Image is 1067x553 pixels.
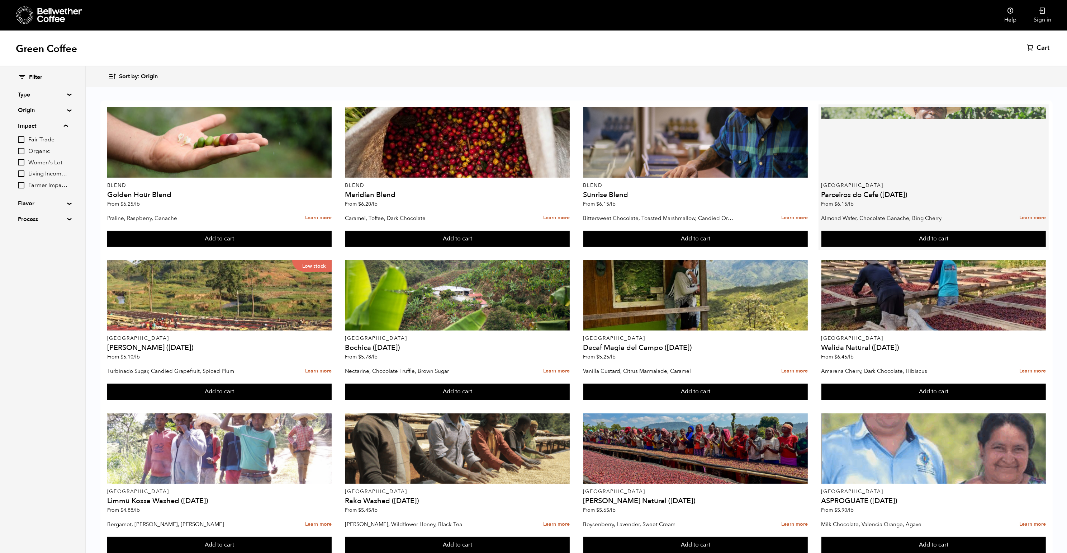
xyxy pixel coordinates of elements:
[120,201,140,207] bdi: 6.25
[359,353,361,360] span: $
[18,182,24,188] input: Farmer Impact Fund
[345,213,498,224] p: Caramel, Toffee, Dark Chocolate
[28,170,68,178] span: Living Income Pricing
[543,210,570,226] a: Learn more
[583,497,808,505] h4: [PERSON_NAME] Natural ([DATE])
[120,201,123,207] span: $
[1019,210,1046,226] a: Learn more
[359,201,361,207] span: $
[583,231,808,247] button: Add to cart
[821,507,854,514] span: From
[345,507,378,514] span: From
[120,353,123,360] span: $
[610,507,616,514] span: /lb
[543,364,570,379] a: Learn more
[305,517,332,532] a: Learn more
[835,201,838,207] span: $
[133,353,140,360] span: /lb
[345,231,570,247] button: Add to cart
[835,353,838,360] span: $
[610,201,616,207] span: /lb
[371,201,378,207] span: /lb
[28,182,68,189] span: Farmer Impact Fund
[345,497,570,505] h4: Rako Washed ([DATE])
[28,136,68,144] span: Fair Trade
[107,384,332,400] button: Add to cart
[583,183,808,188] p: Blend
[107,344,332,351] h4: [PERSON_NAME] ([DATE])
[107,507,140,514] span: From
[835,507,854,514] bdi: 5.90
[292,260,332,272] p: Low stock
[107,183,332,188] p: Blend
[18,148,24,154] input: Organic
[1037,44,1049,52] span: Cart
[583,507,616,514] span: From
[107,353,140,360] span: From
[107,191,332,198] h4: Golden Hour Blend
[345,183,570,188] p: Blend
[848,201,854,207] span: /lb
[821,489,1046,494] p: [GEOGRAPHIC_DATA]
[781,210,808,226] a: Learn more
[345,519,498,530] p: [PERSON_NAME], Wildflower Honey, Black Tea
[16,42,77,55] h1: Green Coffee
[371,353,378,360] span: /lb
[119,73,158,81] span: Sort by: Origin
[835,507,838,514] span: $
[597,507,616,514] bdi: 5.65
[29,74,42,81] span: Filter
[1027,44,1051,52] a: Cart
[1019,517,1046,532] a: Learn more
[583,191,808,198] h4: Sunrise Blend
[18,122,68,130] summary: Impact
[107,336,332,341] p: [GEOGRAPHIC_DATA]
[1019,364,1046,379] a: Learn more
[371,507,378,514] span: /lb
[610,353,616,360] span: /lb
[583,384,808,400] button: Add to cart
[359,353,378,360] bdi: 5.78
[345,336,570,341] p: [GEOGRAPHIC_DATA]
[781,364,808,379] a: Learn more
[359,507,378,514] bdi: 5.45
[28,147,68,155] span: Organic
[583,366,736,376] p: Vanilla Custard, Citrus Marmalade, Caramel
[821,201,854,207] span: From
[821,191,1046,198] h4: Parceiros do Cafe ([DATE])
[133,201,140,207] span: /lb
[597,353,599,360] span: $
[359,201,378,207] bdi: 6.20
[583,519,736,530] p: Boysenberry, Lavender, Sweet Cream
[583,489,808,494] p: [GEOGRAPHIC_DATA]
[821,344,1046,351] h4: Walida Natural ([DATE])
[18,90,67,99] summary: Type
[543,517,570,532] a: Learn more
[107,260,332,331] a: Low stock
[345,201,378,207] span: From
[583,213,736,224] p: Bittersweet Chocolate, Toasted Marshmallow, Candied Orange, Praline
[120,353,140,360] bdi: 5.10
[781,517,808,532] a: Learn more
[597,201,616,207] bdi: 6.15
[583,336,808,341] p: [GEOGRAPHIC_DATA]
[583,344,808,351] h4: Decaf Magia del Campo ([DATE])
[18,106,67,114] summary: Origin
[359,507,361,514] span: $
[821,336,1046,341] p: [GEOGRAPHIC_DATA]
[120,507,140,514] bdi: 4.88
[107,366,260,376] p: Turbinado Sugar, Candied Grapefruit, Spiced Plum
[18,159,24,165] input: Women's Lot
[821,213,974,224] p: Almond Wafer, Chocolate Ganache, Bing Cherry
[107,231,332,247] button: Add to cart
[597,507,599,514] span: $
[345,366,498,376] p: Nectarine, Chocolate Truffle, Brown Sugar
[345,191,570,198] h4: Meridian Blend
[848,353,854,360] span: /lb
[133,507,140,514] span: /lb
[821,353,854,360] span: From
[345,489,570,494] p: [GEOGRAPHIC_DATA]
[120,507,123,514] span: $
[107,201,140,207] span: From
[345,344,570,351] h4: Bochica ([DATE])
